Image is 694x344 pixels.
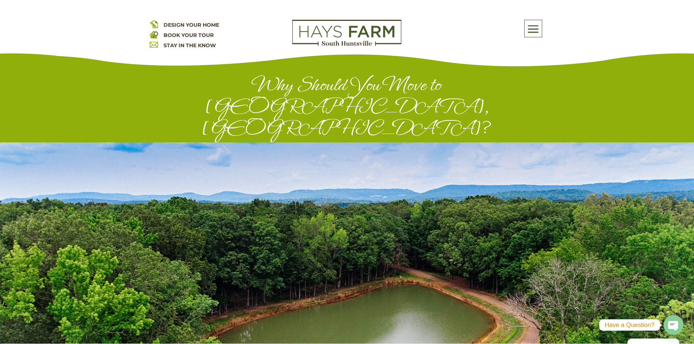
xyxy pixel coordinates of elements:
[150,74,545,142] h1: Why Should You Move to [GEOGRAPHIC_DATA], [GEOGRAPHIC_DATA]?
[292,20,401,46] img: Logo
[164,32,214,38] a: BOOK YOUR TOUR
[292,41,401,48] a: hays farm homes huntsville development
[150,30,158,38] img: book your home tour
[164,42,216,49] a: STAY IN THE KNOW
